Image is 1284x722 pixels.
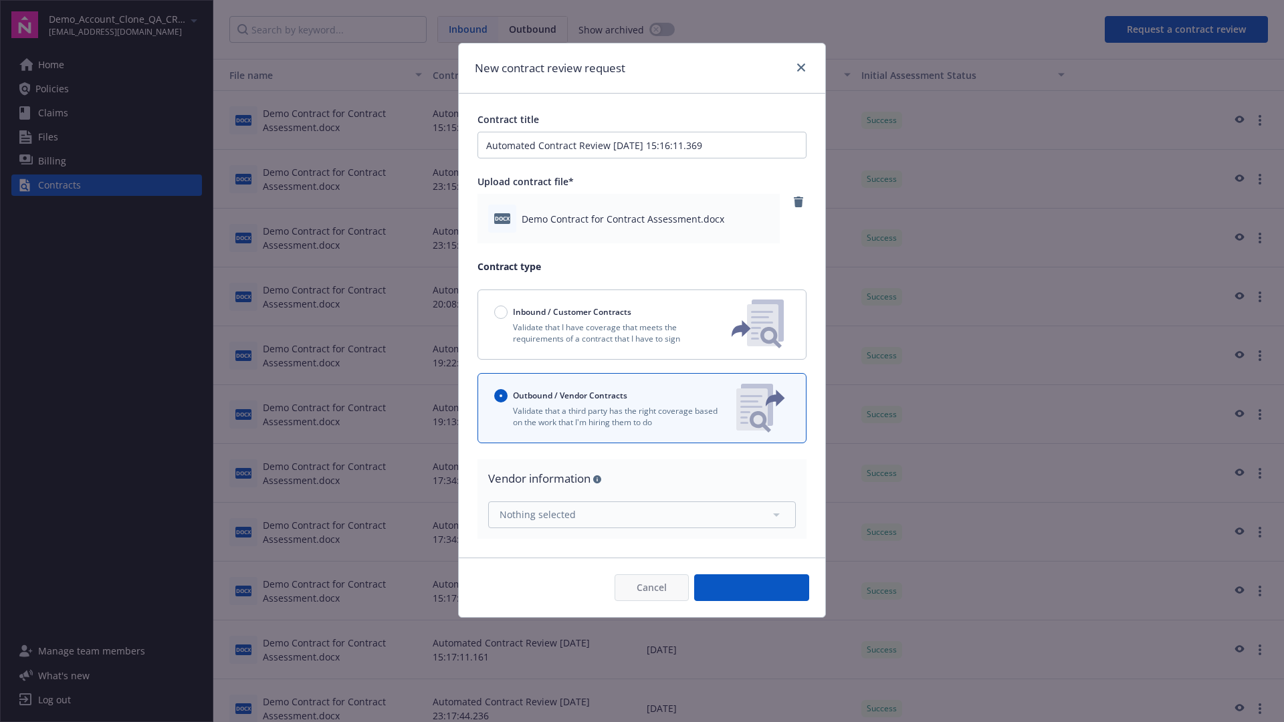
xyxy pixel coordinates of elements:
[522,212,724,226] span: Demo Contract for Contract Assessment.docx
[475,59,625,77] h1: New contract review request
[477,113,539,126] span: Contract title
[615,574,689,601] button: Cancel
[494,213,510,223] span: docx
[477,259,807,273] p: Contract type
[790,194,807,210] a: remove
[477,373,807,443] button: Outbound / Vendor ContractsValidate that a third party has the right coverage based on the work t...
[477,289,807,360] button: Inbound / Customer ContractsValidate that I have coverage that meets the requirements of a contra...
[494,389,508,402] input: Outbound / Vendor Contracts
[793,59,809,76] a: close
[488,501,796,528] button: Nothing selected
[513,306,631,318] span: Inbound / Customer Contracts
[494,322,710,344] p: Validate that I have coverage that meets the requirements of a contract that I have to sign
[494,405,726,428] p: Validate that a third party has the right coverage based on the work that I'm hiring them to do
[477,132,807,158] input: Enter a title for this contract
[477,175,574,188] span: Upload contract file*
[494,306,508,319] input: Inbound / Customer Contracts
[500,507,576,521] span: Nothing selected
[694,574,809,601] button: Submit request
[637,581,667,594] span: Cancel
[716,581,787,594] span: Submit request
[513,390,627,401] span: Outbound / Vendor Contracts
[488,470,796,487] div: Vendor information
